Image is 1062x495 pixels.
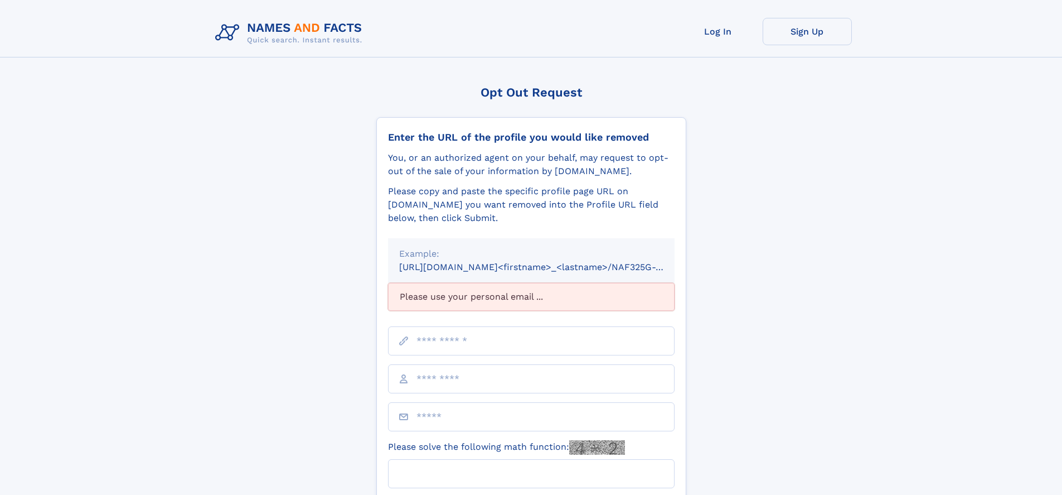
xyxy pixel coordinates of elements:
div: Please use your personal email ... [388,283,675,311]
a: Sign Up [763,18,852,45]
div: Enter the URL of the profile you would like removed [388,131,675,143]
div: Example: [399,247,663,261]
img: Logo Names and Facts [211,18,371,48]
small: [URL][DOMAIN_NAME]<firstname>_<lastname>/NAF325G-xxxxxxxx [399,262,696,272]
div: You, or an authorized agent on your behalf, may request to opt-out of the sale of your informatio... [388,151,675,178]
div: Opt Out Request [376,85,686,99]
a: Log In [673,18,763,45]
label: Please solve the following math function: [388,440,625,455]
div: Please copy and paste the specific profile page URL on [DOMAIN_NAME] you want removed into the Pr... [388,185,675,225]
